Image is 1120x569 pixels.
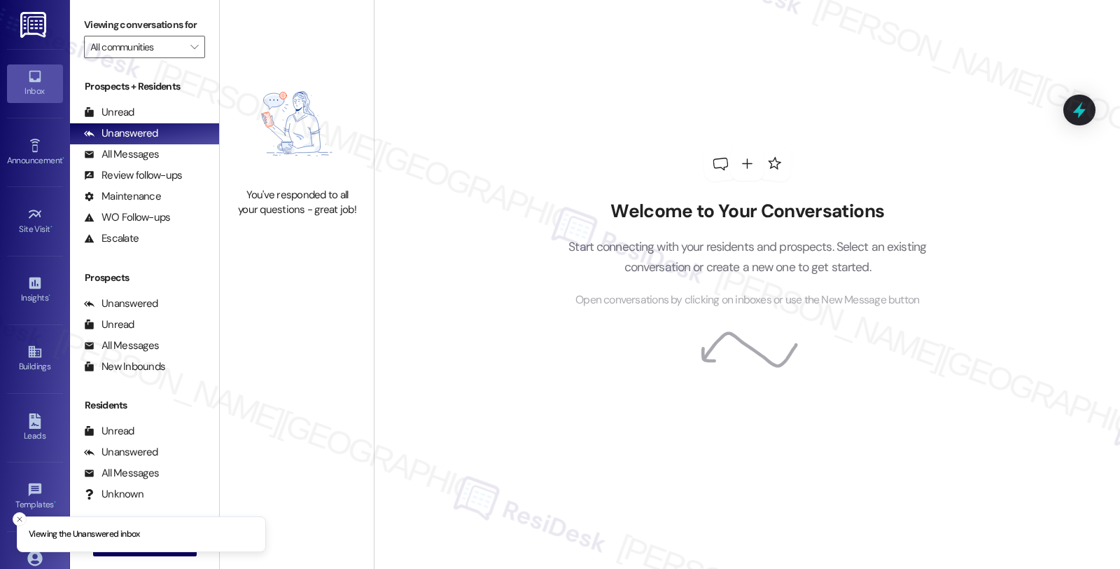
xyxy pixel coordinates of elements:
div: Maintenance [84,189,161,204]
div: New Inbounds [84,359,165,374]
div: Unread [84,105,134,120]
a: Site Visit • [7,203,63,240]
span: • [48,291,50,301]
input: All communities [90,36,183,58]
h2: Welcome to Your Conversations [547,200,948,223]
div: All Messages [84,147,159,162]
img: empty-state [235,67,358,180]
span: • [54,498,56,507]
a: Templates • [7,478,63,516]
div: Unread [84,424,134,439]
img: ResiDesk Logo [20,12,49,38]
div: Escalate [84,231,139,246]
p: Viewing the Unanswered inbox [29,528,140,541]
div: All Messages [84,466,159,481]
span: • [50,222,52,232]
div: You've responded to all your questions - great job! [235,188,358,218]
label: Viewing conversations for [84,14,205,36]
div: Residents [70,398,219,413]
div: Unanswered [84,445,158,460]
a: Inbox [7,64,63,102]
div: WO Follow-ups [84,210,170,225]
span: • [62,153,64,163]
div: Unread [84,317,134,332]
div: All Messages [84,338,159,353]
i:  [190,41,198,53]
a: Buildings [7,340,63,378]
div: Unknown [84,487,143,502]
div: Unanswered [84,296,158,311]
div: Prospects [70,270,219,285]
p: Start connecting with your residents and prospects. Select an existing conversation or create a n... [547,237,948,277]
span: Open conversations by clicking on inboxes or use the New Message button [575,292,919,309]
div: Prospects + Residents [70,79,219,94]
button: Close toast [13,512,27,526]
div: Review follow-ups [84,168,182,183]
a: Leads [7,409,63,447]
div: Unanswered [84,126,158,141]
a: Insights • [7,271,63,309]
